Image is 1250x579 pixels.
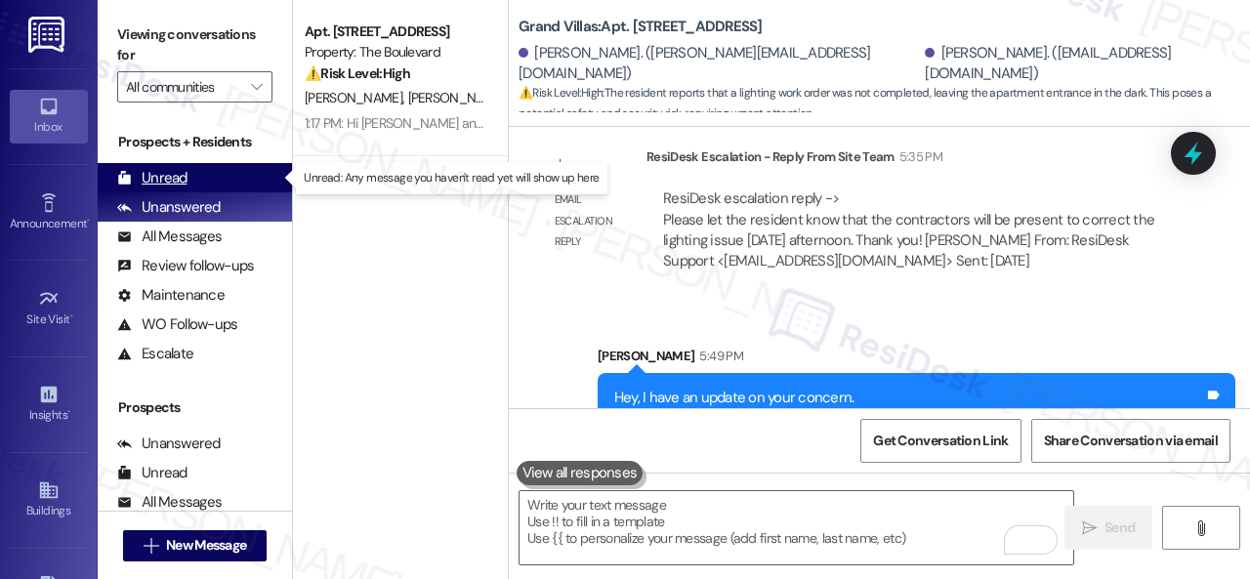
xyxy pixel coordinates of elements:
div: WO Follow-ups [117,314,237,335]
button: Get Conversation Link [860,419,1021,463]
span: • [67,405,70,419]
p: Unread: Any message you haven't read yet will show up here [304,170,599,186]
strong: ⚠️ Risk Level: High [305,64,410,82]
div: ResiDesk Escalation - Reply From Site Team [646,146,1176,174]
button: Send [1064,506,1152,550]
button: New Message [123,530,268,561]
div: [PERSON_NAME] [598,346,1235,373]
span: New Message [166,535,246,556]
textarea: To enrich screen reader interactions, please activate Accessibility in Grammarly extension settings [520,491,1073,564]
i:  [251,79,262,95]
a: Site Visit • [10,282,88,335]
a: Buildings [10,474,88,526]
span: [PERSON_NAME] [408,89,506,106]
div: Unread [117,463,187,483]
div: ResiDesk escalation reply -> Please let the resident know that the contractors will be present to... [663,188,1154,270]
span: : The resident reports that a lighting work order was not completed, leaving the apartment entran... [519,83,1250,125]
div: [PERSON_NAME]. ([PERSON_NAME][EMAIL_ADDRESS][DOMAIN_NAME]) [519,43,920,85]
div: Unanswered [117,197,221,218]
div: Prospects + Residents [98,132,292,152]
div: Email escalation reply [555,189,631,252]
i:  [1193,520,1208,536]
div: Unanswered [117,434,221,454]
div: All Messages [117,227,222,247]
div: Maintenance [117,285,225,306]
div: Unread [117,168,187,188]
div: Prospects [98,397,292,418]
a: Inbox [10,90,88,143]
a: Insights • [10,378,88,431]
div: 5:49 PM [694,346,742,366]
input: All communities [126,71,241,103]
strong: ⚠️ Risk Level: High [519,85,603,101]
label: Viewing conversations for [117,20,272,71]
div: Property: The Boulevard [305,42,485,62]
div: Escalate [117,344,193,364]
i:  [1082,520,1097,536]
div: Apt. [STREET_ADDRESS] [305,21,485,42]
span: Send [1104,517,1135,538]
span: Share Conversation via email [1044,431,1218,451]
div: Review follow-ups [117,256,254,276]
span: [PERSON_NAME] [305,89,408,106]
div: All Messages [117,492,222,513]
span: Get Conversation Link [873,431,1008,451]
div: Hey, I have an update on your concern. The site team has stated that the contractors will be pres... [614,388,1204,514]
span: • [70,310,73,323]
div: 5:35 PM [895,146,942,167]
button: Share Conversation via email [1031,419,1230,463]
img: ResiDesk Logo [28,17,68,53]
span: • [87,214,90,227]
i:  [144,538,158,554]
b: Grand Villas: Apt. [STREET_ADDRESS] [519,17,763,37]
div: [PERSON_NAME]. ([EMAIL_ADDRESS][DOMAIN_NAME]) [925,43,1235,85]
